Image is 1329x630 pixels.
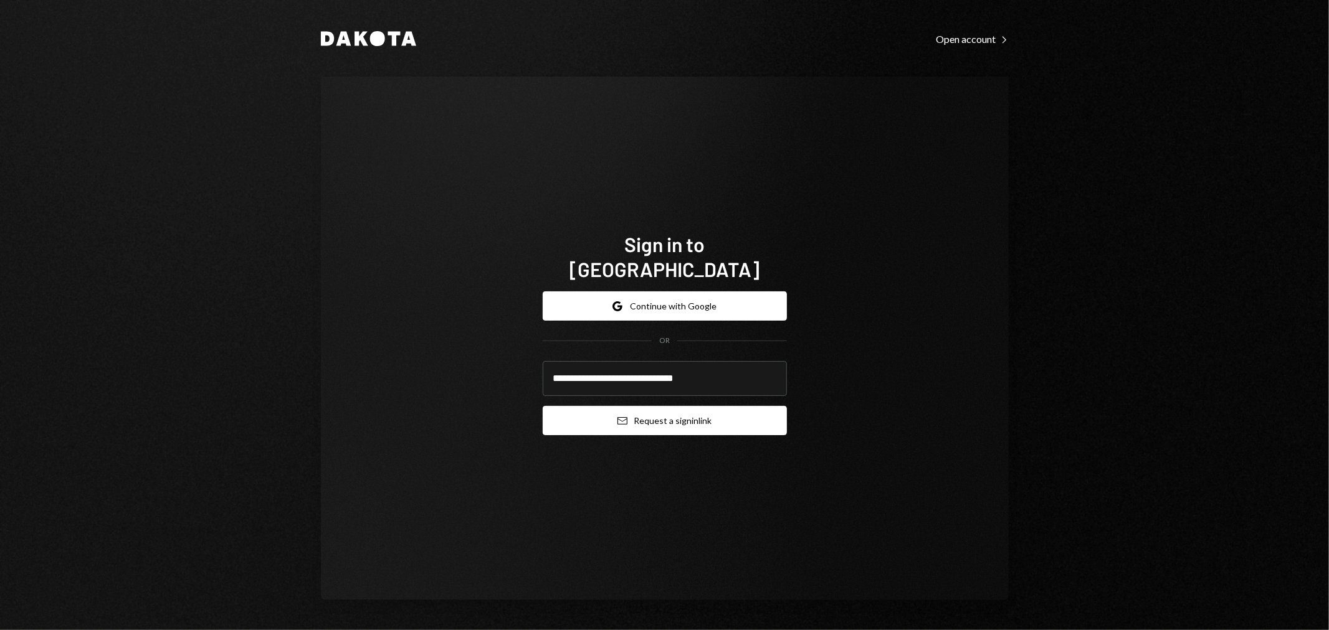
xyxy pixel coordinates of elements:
div: OR [659,336,670,346]
div: Open account [936,33,1009,45]
h1: Sign in to [GEOGRAPHIC_DATA] [543,232,787,281]
a: Open account [936,32,1009,45]
button: Request a signinlink [543,406,787,435]
button: Continue with Google [543,291,787,321]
